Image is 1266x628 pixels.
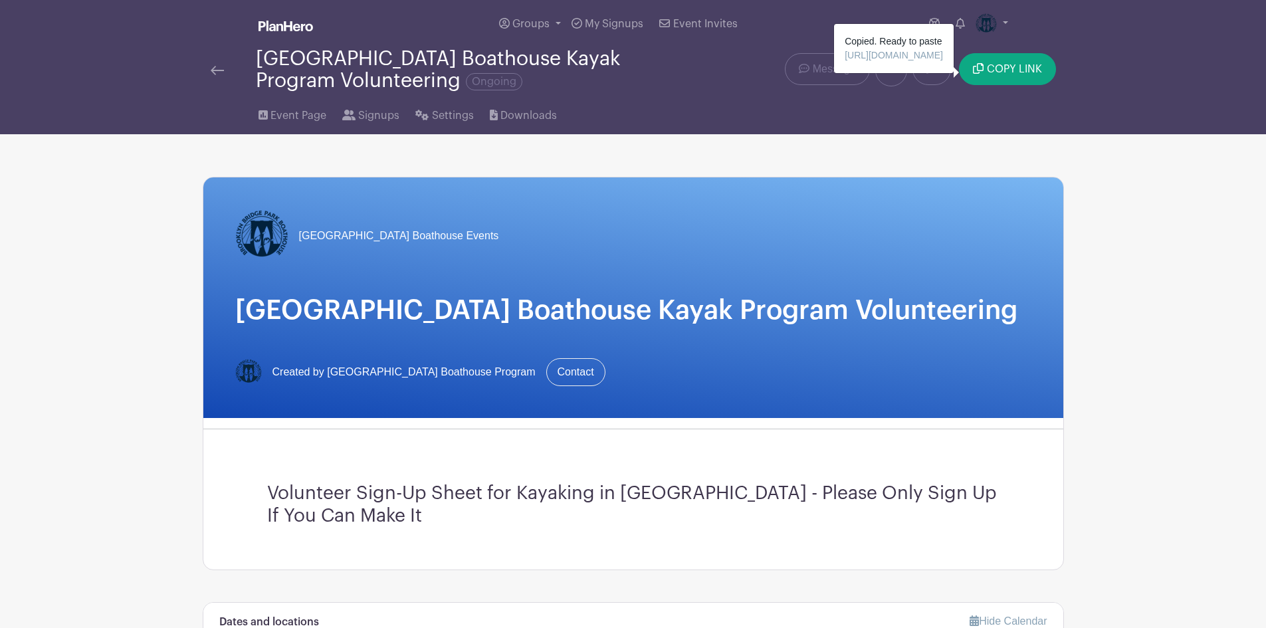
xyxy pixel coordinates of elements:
span: Downloads [500,108,557,124]
a: Settings [415,92,473,134]
img: Logo-Title.png [235,209,288,262]
a: Event Page [259,92,326,134]
span: COPY LINK [987,64,1042,74]
span: Event Page [270,108,326,124]
img: Logo-Title.png [235,359,262,385]
span: Event Invites [673,19,738,29]
a: Hide Calendar [970,615,1047,627]
a: Contact [546,358,605,386]
span: Signups [358,108,399,124]
div: [GEOGRAPHIC_DATA] Boathouse Kayak Program Volunteering [256,48,686,92]
span: Message [813,61,856,77]
h3: Volunteer Sign-Up Sheet for Kayaking in [GEOGRAPHIC_DATA] - Please Only Sign Up If You Can Make It [267,482,1000,527]
img: logo_white-6c42ec7e38ccf1d336a20a19083b03d10ae64f83f12c07503d8b9e83406b4c7d.svg [259,21,313,31]
a: Signups [342,92,399,134]
a: Message [785,53,869,85]
span: [URL][DOMAIN_NAME] [845,50,943,60]
span: Created by [GEOGRAPHIC_DATA] Boathouse Program [272,364,536,380]
h1: [GEOGRAPHIC_DATA] Boathouse Kayak Program Volunteering [235,294,1031,326]
span: Groups [512,19,550,29]
img: Logo-Title.png [976,13,997,35]
img: back-arrow-29a5d9b10d5bd6ae65dc969a981735edf675c4d7a1fe02e03b50dbd4ba3cdb55.svg [211,66,224,75]
span: Ongoing [466,73,522,90]
span: [GEOGRAPHIC_DATA] Boathouse Events [299,228,499,244]
span: My Signups [585,19,643,29]
span: Settings [432,108,474,124]
div: Copied. Ready to paste [834,24,954,73]
button: COPY LINK [959,53,1055,85]
a: Downloads [490,92,557,134]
